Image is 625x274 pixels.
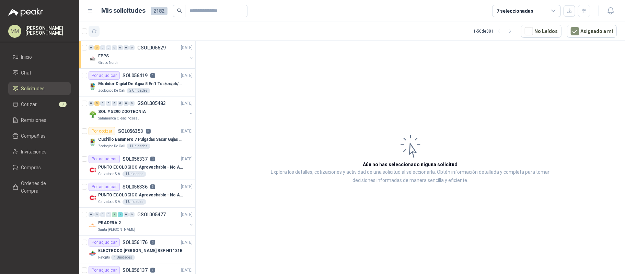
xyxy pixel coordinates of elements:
p: [DATE] [181,184,193,190]
img: Company Logo [89,55,97,63]
p: PUNTO ECOLOGICO Aprovechable - No Aprovechable 20Litros Blanco - Negro [98,164,184,171]
p: SOL056337 [123,157,148,161]
div: 0 [100,212,105,217]
p: [DATE] [181,212,193,218]
a: Compañías [8,129,71,142]
div: Por adjudicar [89,183,120,191]
p: PUNTO ECOLOGICO Aprovechable - No Aprovechable 20Litros Blanco - Negro [98,192,184,198]
span: Compras [21,164,41,171]
p: 1 [150,73,155,78]
div: 3 [94,45,100,50]
p: 3 [150,240,155,245]
span: Solicitudes [21,85,45,92]
div: 0 [129,101,135,106]
p: 3 [150,157,155,161]
p: Explora los detalles, cotizaciones y actividad de una solicitud al seleccionarla. Obtén informaci... [264,168,556,185]
button: Asignado a mi [567,25,617,38]
a: Compras [8,161,71,174]
p: EPPS [98,53,109,59]
span: Inicio [21,53,32,61]
div: 0 [112,45,117,50]
a: Por adjudicarSOL0563365[DATE] Company LogoPUNTO ECOLOGICO Aprovechable - No Aprovechable 20Litros... [79,180,195,208]
img: Company Logo [89,166,97,174]
div: 0 [124,212,129,217]
div: 2 Unidades [127,88,150,93]
div: Por adjudicar [89,155,120,163]
img: Company Logo [89,138,97,146]
a: 0 3 0 0 0 0 0 0 GSOL005529[DATE] Company LogoEPPSGrupo North [89,44,194,66]
a: Solicitudes [8,82,71,95]
div: 0 [100,101,105,106]
a: Por adjudicarSOL0563373[DATE] Company LogoPUNTO ECOLOGICO Aprovechable - No Aprovechable 20Litros... [79,152,195,180]
img: Logo peakr [8,8,43,16]
div: 1 - 50 de 881 [473,26,516,37]
div: Por cotizar [89,127,115,135]
a: Cotizar3 [8,98,71,111]
p: 7 [150,268,155,273]
p: Patojito [98,255,110,260]
p: [DATE] [181,45,193,51]
h1: Mis solicitudes [102,6,146,16]
img: Company Logo [89,82,97,91]
div: 0 [124,45,129,50]
p: [DATE] [181,128,193,135]
div: 0 [89,101,94,106]
h3: Aún no has seleccionado niguna solicitud [363,161,458,168]
div: 0 [94,212,100,217]
a: Órdenes de Compra [8,177,71,197]
span: 2182 [151,7,167,15]
div: 0 [89,45,94,50]
span: Invitaciones [21,148,47,156]
p: SOL # 5290 ZOOTECNIA [98,109,146,115]
div: MM [8,25,21,38]
p: ELECTRODO [PERSON_NAME] REF HI1131B [98,248,183,254]
button: No Leídos [521,25,562,38]
p: SOL056137 [123,268,148,273]
div: 0 [118,45,123,50]
div: 0 [100,45,105,50]
div: 0 [118,101,123,106]
div: 3 [94,101,100,106]
p: [DATE] [181,72,193,79]
a: Inicio [8,50,71,64]
div: 1 [118,212,123,217]
a: Invitaciones [8,145,71,158]
p: PRADERA 2 [98,220,121,226]
img: Company Logo [89,194,97,202]
p: SOL056353 [118,129,143,134]
p: Calzatodo S.A. [98,171,121,177]
a: 0 0 0 0 3 1 0 0 GSOL005477[DATE] Company LogoPRADERA 2Santa [PERSON_NAME] [89,210,194,232]
span: Compañías [21,132,46,140]
div: 7 seleccionadas [497,7,533,15]
p: SOL056176 [123,240,148,245]
p: 0 [146,129,151,134]
img: Company Logo [89,110,97,118]
p: [PERSON_NAME] [PERSON_NAME] [25,26,71,35]
a: Chat [8,66,71,79]
p: GSOL005529 [137,45,166,50]
div: 0 [106,45,111,50]
a: Por adjudicarSOL0561763[DATE] Company LogoELECTRODO [PERSON_NAME] REF HI1131BPatojito1 Unidades [79,236,195,263]
span: 3 [59,102,67,107]
p: [DATE] [181,100,193,107]
p: Zoologico De Cali [98,88,125,93]
a: Por adjudicarSOL0564191[DATE] Company LogoMedidor Digital De Agua 5 En 1 Tds/ec/ph/salinidad/temp... [79,69,195,96]
div: Por adjudicar [89,71,120,80]
p: Cuchillo Bananero 7 Pulgadas Sacar Gajas O Deshoje O Desman [98,136,184,143]
div: 0 [112,101,117,106]
p: Salamanca Oleaginosas SAS [98,116,141,121]
p: [DATE] [181,156,193,162]
div: 0 [106,101,111,106]
div: 3 [112,212,117,217]
p: GSOL005483 [137,101,166,106]
div: 0 [89,212,94,217]
p: Medidor Digital De Agua 5 En 1 Tds/ec/ph/salinidad/temperatu [98,81,184,87]
div: Por adjudicar [89,238,120,247]
div: 1 Unidades [123,171,146,177]
span: Chat [21,69,32,77]
img: Company Logo [89,249,97,258]
a: Remisiones [8,114,71,127]
span: search [177,8,182,13]
div: 0 [129,212,135,217]
div: 1 Unidades [111,255,135,260]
